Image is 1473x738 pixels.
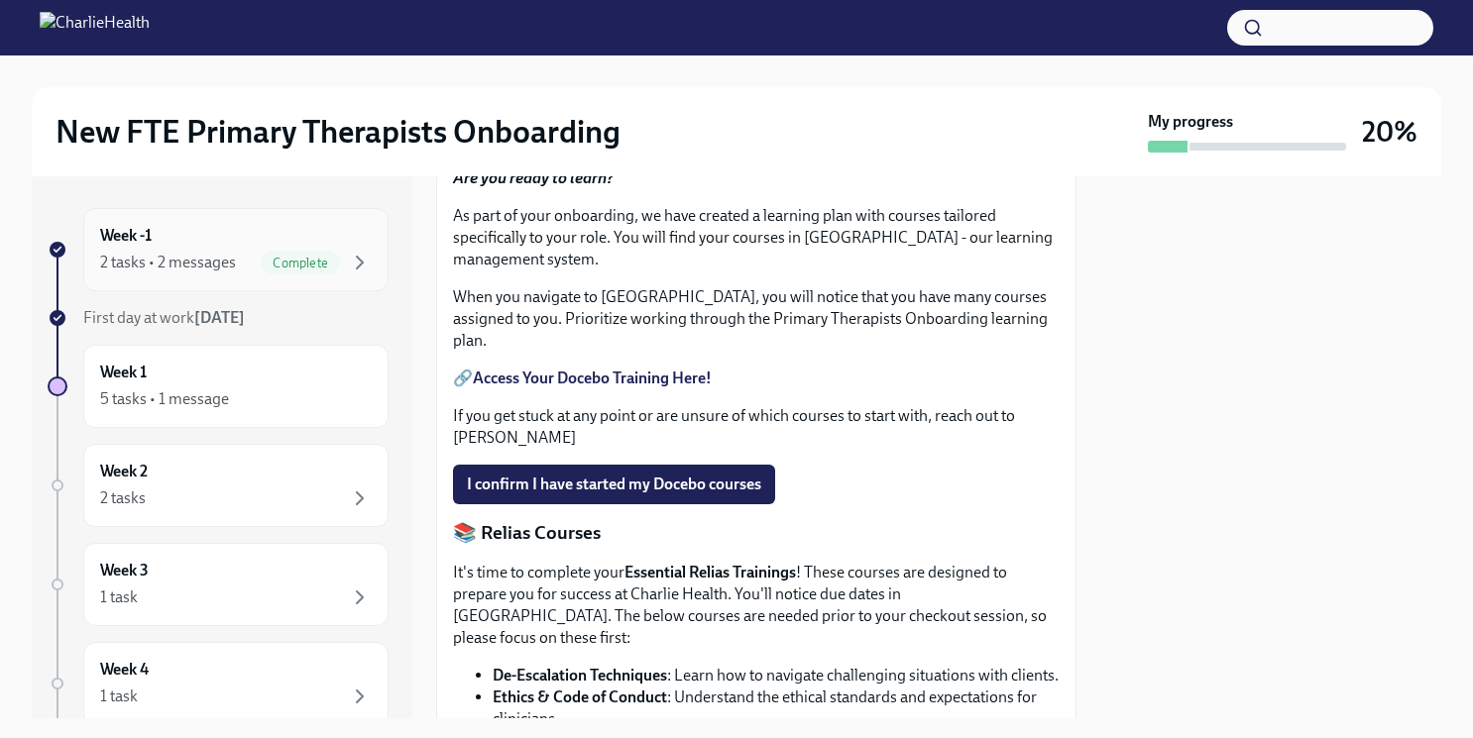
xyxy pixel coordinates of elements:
h6: Week 3 [100,560,149,581]
strong: Are you ready to learn? [453,168,614,187]
p: 🔗 [453,368,1060,389]
h2: New FTE Primary Therapists Onboarding [56,112,621,152]
p: 📚 Relias Courses [453,520,1060,546]
strong: Essential Relias Trainings [624,563,796,581]
a: Week 41 task [48,642,389,725]
a: Week 15 tasks • 1 message [48,345,389,428]
div: 1 task [100,586,138,608]
h6: Week 4 [100,659,149,681]
h6: Week -1 [100,225,152,247]
strong: [DATE] [194,308,245,327]
div: 2 tasks [100,487,146,509]
p: When you navigate to [GEOGRAPHIC_DATA], you will notice that you have many courses assigned to yo... [453,286,1060,352]
a: Week -12 tasks • 2 messagesComplete [48,208,389,291]
h6: Week 1 [100,362,147,383]
li: : Understand the ethical standards and expectations for clinicians. [493,686,1060,730]
strong: My progress [1148,111,1233,133]
h3: 20% [1362,114,1417,150]
a: Week 22 tasks [48,444,389,527]
a: Access Your Docebo Training Here! [473,369,712,387]
strong: De-Escalation Techniques [493,666,667,685]
a: Week 31 task [48,543,389,626]
div: 2 tasks • 2 messages [100,252,236,273]
span: Complete [261,256,340,270]
img: CharlieHealth [40,12,150,44]
h6: Week 2 [100,461,148,482]
p: It's time to complete your ! These courses are designed to prepare you for success at Charlie Hea... [453,562,1060,649]
div: 1 task [100,685,138,707]
strong: Ethics & Code of Conduct [493,687,667,706]
a: First day at work[DATE] [48,307,389,329]
button: I confirm I have started my Docebo courses [453,465,775,504]
div: 5 tasks • 1 message [100,388,229,410]
span: I confirm I have started my Docebo courses [467,474,761,494]
p: As part of your onboarding, we have created a learning plan with courses tailored specifically to... [453,205,1060,270]
li: : Learn how to navigate challenging situations with clients. [493,665,1060,686]
p: If you get stuck at any point or are unsure of which courses to start with, reach out to [PERSON_... [453,405,1060,449]
span: First day at work [83,308,245,327]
